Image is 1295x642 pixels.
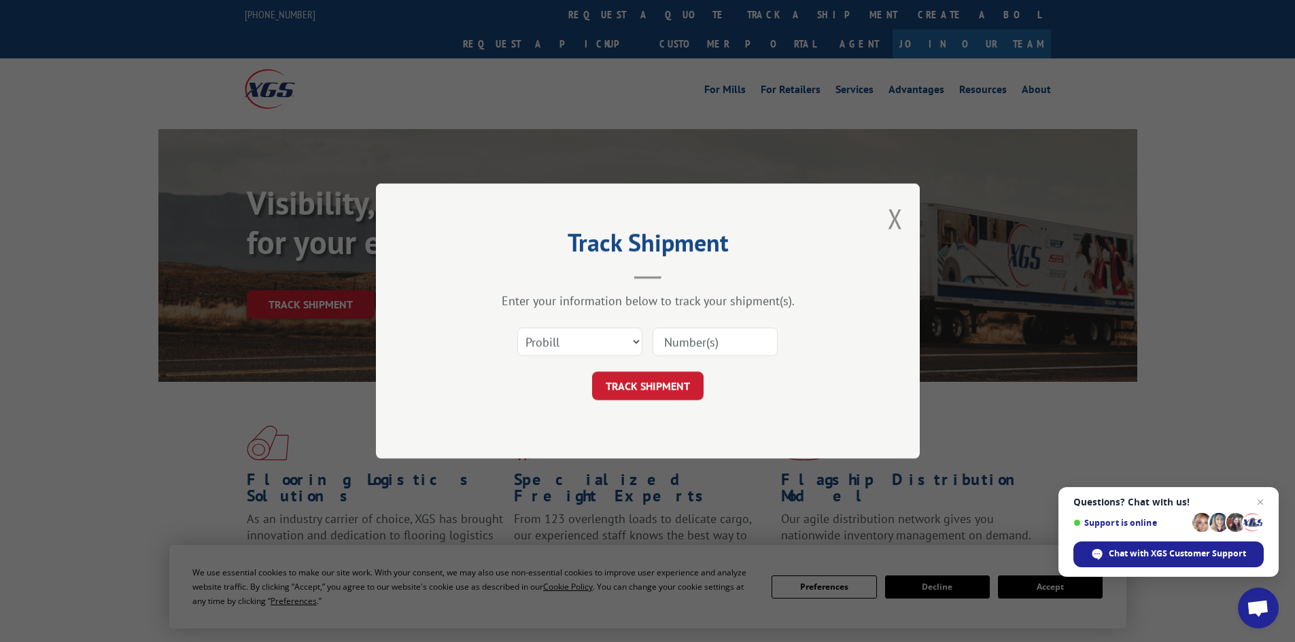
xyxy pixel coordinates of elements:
[444,293,852,308] div: Enter your information below to track your shipment(s).
[653,327,778,356] input: Number(s)
[1252,494,1268,510] span: Close chat
[888,200,903,236] button: Close modal
[1073,541,1264,567] div: Chat with XGS Customer Support
[1109,548,1246,560] span: Chat with XGS Customer Support
[1073,497,1264,507] span: Questions? Chat with us!
[1073,518,1188,528] span: Support is online
[592,372,704,400] button: TRACK SHIPMENT
[1238,588,1279,628] div: Open chat
[444,233,852,259] h2: Track Shipment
